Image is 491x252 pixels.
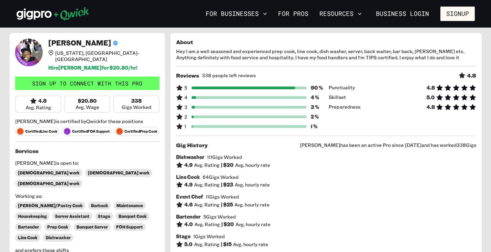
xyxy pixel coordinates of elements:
[194,182,219,188] span: Avg. Rating
[76,224,108,230] span: Banquet Server
[25,104,51,111] span: Avg. Rating
[184,202,193,208] h6: 4.6
[176,104,187,111] span: 3
[235,182,270,188] span: Avg. hourly rate
[194,221,220,228] span: Avg. Rating
[176,72,199,79] h5: Reviews
[221,162,234,168] h6: | $ 20
[176,174,200,180] h6: Line Cook
[75,104,99,110] span: Avg. Wage
[203,8,270,20] button: For Businesses
[329,84,355,91] span: Punctuality
[427,104,435,110] h6: 4.8
[55,214,90,219] span: Server Assistant
[176,214,201,220] h6: Bartender
[234,202,269,208] span: Avg. hourly rate
[64,128,71,135] img: svg+xml;base64,PHN2ZyB3aWR0aD0iNjQiIGhlaWdodD0iNjQiIHZpZXdCb3g9IjAgMCA2NCA2NCIgZmlsbD0ibm9uZSIgeG...
[203,174,238,180] span: 64 Gigs Worked
[18,170,80,175] span: [DEMOGRAPHIC_DATA] work
[18,224,39,230] span: Bartender
[17,128,24,135] img: svg+xml;base64,PHN2ZyB3aWR0aD0iNjQiIGhlaWdodD0iNjQiIHZpZXdCb3g9IjAgMCA2NCA2NCIgZmlsbD0ibm9uZSIgeG...
[176,123,187,130] span: 1
[176,142,208,149] h5: Gig History
[48,39,111,47] h4: [PERSON_NAME]
[311,123,323,130] h6: 1 %
[370,7,435,21] a: Business Login
[467,72,476,79] h5: 4.8
[311,94,323,101] h6: 4 %
[98,214,110,219] span: Stage
[176,94,187,101] span: 4
[235,221,270,228] span: Avg. hourly rate
[176,233,191,240] h6: Stage
[221,182,233,188] h6: | $ 23
[176,39,476,46] h5: About
[131,98,142,104] h6: 338
[203,214,236,220] span: 5 Gigs Worked
[311,104,323,110] h6: 3 %
[15,127,59,136] span: Certified Line Cook
[15,160,160,166] span: [PERSON_NAME] is open to:
[207,154,242,160] span: 111 Gigs Worked
[194,241,219,248] span: Avg. Rating
[18,214,47,219] span: Housekeeping
[440,7,475,21] button: Signup
[91,203,108,208] span: Barback
[329,104,360,111] span: Preparedness
[184,221,193,228] h6: 4.0
[311,85,323,91] h6: 90 %
[300,142,476,148] span: [PERSON_NAME] has been an active Pro since [DATE] and has worked 338 Gigs
[233,241,268,248] span: Avg. hourly rate
[202,72,256,79] span: 338 people left reviews
[47,224,68,230] span: Prep Cook
[30,98,47,104] div: 4.8
[275,8,311,20] a: For Pros
[176,113,187,120] span: 2
[194,202,219,208] span: Avg. Rating
[427,85,435,91] h6: 4.8
[194,162,219,168] span: Avg. Rating
[184,162,193,168] h6: 4.9
[206,194,239,200] span: 11 Gigs Worked
[176,48,476,60] span: Hey I am a well seasoned and experienced prep cook, line cook, dish washer, server, back waiter, ...
[193,233,225,240] span: 1 Gigs Worked
[15,193,160,199] span: Working as:
[311,114,323,120] h6: 2 %
[18,203,83,208] span: [PERSON_NAME]/Pastry Cook
[15,118,160,124] span: [PERSON_NAME] is certified by Qwick for these positions
[235,162,270,168] span: Avg. hourly rate
[184,241,193,248] h6: 5.0
[122,104,151,110] span: Gigs Worked
[116,128,123,135] img: svg+xml;base64,PHN2ZyB3aWR0aD0iNjQiIGhlaWdodD0iNjQiIHZpZXdCb3g9IjAgMCA2NCA2NCIgZmlsbD0ibm9uZSIgeG...
[15,148,160,154] h5: Services
[317,8,365,20] button: Resources
[221,241,232,248] h6: | $ 15
[114,127,159,136] span: Certified Prep Cook
[78,98,97,104] h6: $20.80
[329,94,346,101] span: Skillset
[18,181,80,186] span: [DEMOGRAPHIC_DATA] work
[184,182,193,188] h6: 4.9
[48,65,160,71] h6: Hire [PERSON_NAME] for $ 20.80 /hr!
[176,194,203,200] h6: Event Chef
[46,235,71,240] span: Dishwasher
[55,50,160,62] span: [US_STATE], [GEOGRAPHIC_DATA]-[GEOGRAPHIC_DATA]
[221,202,233,208] h6: | $ 25
[18,235,38,240] span: Line Cook
[116,224,143,230] span: FOH Support
[427,94,435,101] h6: 5.0
[116,203,143,208] span: Maintenance
[176,84,187,91] span: 5
[119,214,147,219] span: Banquet Cook
[62,127,112,136] span: Certified FOH Support
[176,154,204,160] h6: Dishwasher
[88,170,150,175] span: [DEMOGRAPHIC_DATA] work
[221,221,234,228] h6: | $ 20
[15,77,160,90] a: Sign up to connect with this Pro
